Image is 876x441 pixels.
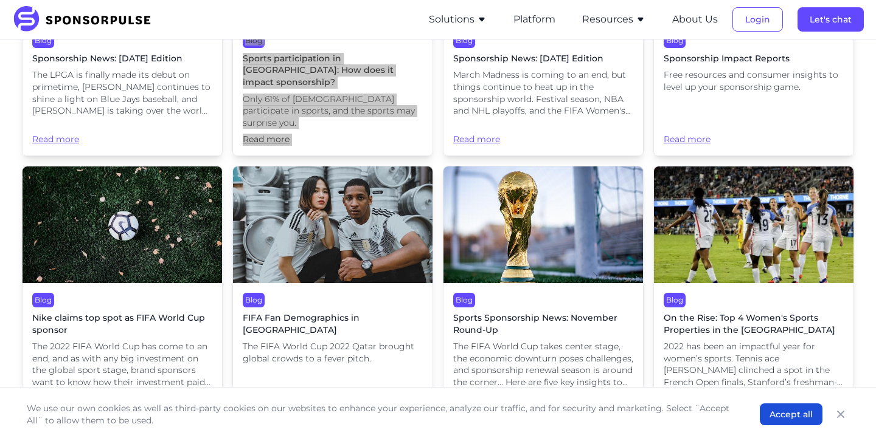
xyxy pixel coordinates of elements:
[664,341,844,388] span: 2022 has been an impactful year for women’s sports. Tennis ace [PERSON_NAME] clinched a spot in t...
[32,293,54,307] div: Blog
[664,312,844,336] span: On the Rise: Top 4 Women's Sports Properties in the [GEOGRAPHIC_DATA]
[32,69,212,117] span: The LPGA is finally made its debut on primetime, [PERSON_NAME] continues to shine a light on Blue...
[453,341,633,388] span: The FIFA World Cup takes center stage, the economic downturn poses challenges, and sponsorship re...
[243,369,423,405] span: Read more
[32,341,212,388] span: The 2022 FIFA World Cup has come to an end, and as with any big investment on the global sport st...
[513,12,555,27] button: Platform
[453,53,633,65] span: Sponsorship News: [DATE] Edition
[664,69,844,93] span: Free resources and consumer insights to level up your sponsorship game.
[243,312,423,336] span: FIFA Fan Demographics in [GEOGRAPHIC_DATA]
[664,53,844,65] span: Sponsorship Impact Reports
[664,293,686,307] div: Blog
[443,166,644,415] a: BlogSports Sponsorship News: November Round-UpThe FIFA World Cup takes center stage, the economic...
[243,33,265,48] div: Blog
[732,7,783,32] button: Login
[798,14,864,25] a: Let's chat
[453,312,633,336] span: Sports Sponsorship News: November Round-Up
[582,12,645,27] button: Resources
[32,53,212,65] span: Sponsorship News: [DATE] Edition
[798,7,864,32] button: Let's chat
[32,122,212,146] span: Read more
[815,383,876,441] div: 聊天小组件
[27,402,735,426] p: We use our own cookies as well as third-party cookies on our websites to enhance your experience,...
[429,12,487,27] button: Solutions
[243,134,423,146] span: Read more
[732,14,783,25] a: Login
[23,166,222,283] img: Learn how major sponsors like Nike, Adidas, and Coca-Cola performed during the FIFA World Cup. Di...
[243,341,423,364] span: The FIFA World Cup 2022 Qatar brought global crowds to a fever pitch.
[453,122,633,146] span: Read more
[453,33,475,48] div: Blog
[513,14,555,25] a: Platform
[243,53,423,89] span: Sports participation in [GEOGRAPHIC_DATA]: How does it impact sponsorship?
[453,69,633,117] span: March Madness is coming to an end, but things continue to heat up in the sponsorship world. Festi...
[672,14,718,25] a: About Us
[664,98,844,146] span: Read more
[453,293,475,307] div: Blog
[664,33,686,48] div: Blog
[815,383,876,441] iframe: Chat Widget
[32,33,54,48] div: Blog
[12,6,160,33] img: SponsorPulse
[32,312,212,336] span: Nike claims top spot as FIFA World Cup sponsor
[22,166,223,415] a: BlogNike claims top spot as FIFA World Cup sponsorThe 2022 FIFA World Cup has come to an end, and...
[232,166,433,415] a: BlogFIFA Fan Demographics in [GEOGRAPHIC_DATA]The FIFA World Cup 2022 Qatar brought global crowds...
[243,94,423,129] span: Only 61% of [DEMOGRAPHIC_DATA] participate in sports, and the sports may surprise you.
[443,166,643,283] img: international football trophy. Photo by Rhett Lewis on Unsplash.
[672,12,718,27] button: About Us
[243,293,265,307] div: Blog
[654,166,853,283] img: Top Women's Sports Properties
[653,166,854,415] a: BlogOn the Rise: Top 4 Women's Sports Properties in the [GEOGRAPHIC_DATA]2022 has been an impactf...
[233,166,433,283] img: Discover the demographics of FIFA World Cup fans, including age, gender, and location. Learn more...
[760,403,822,425] button: Accept all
